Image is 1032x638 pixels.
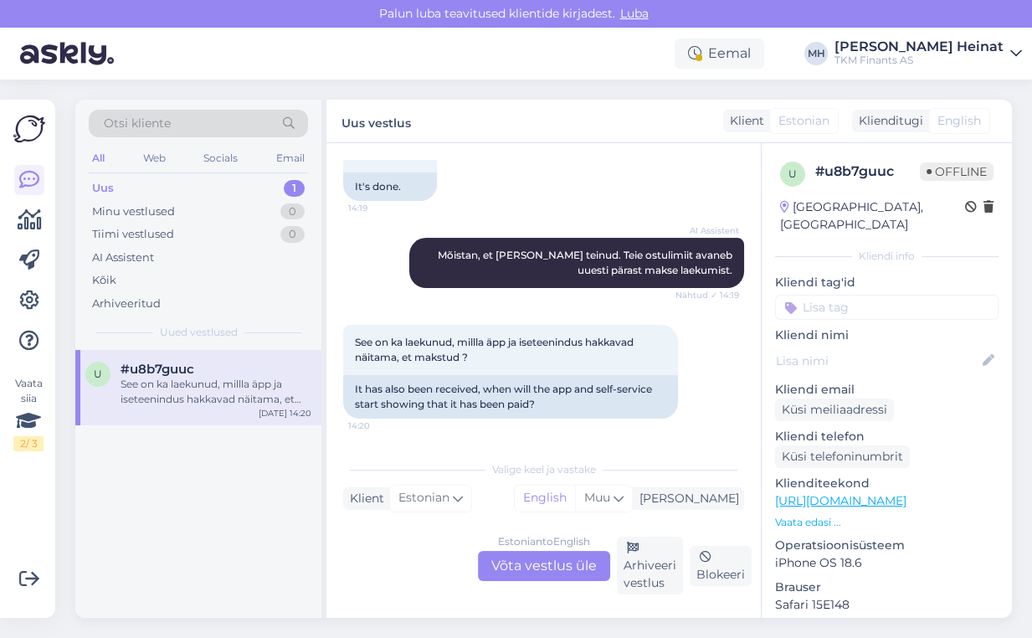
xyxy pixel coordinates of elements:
[348,202,411,214] span: 14:19
[780,198,965,234] div: [GEOGRAPHIC_DATA], [GEOGRAPHIC_DATA]
[675,289,739,301] span: Nähtud ✓ 14:19
[775,554,999,572] p: iPhone OS 18.6
[121,362,194,377] span: #u8b7guuc
[775,493,906,508] a: [URL][DOMAIN_NAME]
[775,381,999,399] p: Kliendi email
[723,112,764,130] div: Klient
[104,115,171,132] span: Otsi kliente
[343,490,384,507] div: Klient
[834,54,1004,67] div: TKM Finants AS
[852,112,923,130] div: Klienditugi
[92,296,161,312] div: Arhiveeritud
[280,226,305,243] div: 0
[160,325,238,340] span: Uued vestlused
[834,40,1004,54] div: [PERSON_NAME] Heinat
[937,112,981,130] span: English
[273,147,308,169] div: Email
[398,489,449,507] span: Estonian
[775,428,999,445] p: Kliendi telefon
[13,113,45,145] img: Askly Logo
[775,399,894,421] div: Küsi meiliaadressi
[778,112,829,130] span: Estonian
[200,147,241,169] div: Socials
[259,407,311,419] div: [DATE] 14:20
[92,226,174,243] div: Tiimi vestlused
[676,224,739,237] span: AI Assistent
[280,203,305,220] div: 0
[775,327,999,344] p: Kliendi nimi
[690,546,752,586] div: Blokeeri
[343,172,437,201] div: It's done.
[348,419,411,432] span: 14:20
[633,490,739,507] div: [PERSON_NAME]
[775,596,999,614] p: Safari 15E148
[140,147,169,169] div: Web
[775,537,999,554] p: Operatsioonisüsteem
[920,162,993,181] span: Offline
[584,490,610,505] span: Muu
[92,250,154,266] div: AI Assistent
[94,368,102,380] span: u
[775,515,999,530] p: Vaata edasi ...
[284,180,305,197] div: 1
[775,274,999,291] p: Kliendi tag'id
[804,42,828,65] div: MH
[92,272,116,289] div: Kõik
[355,336,636,363] span: See on ka laekunud, millla äpp ja iseteenindus hakkavad näitama, et makstud ?
[788,167,797,180] span: u
[438,249,735,276] span: Mõistan, et [PERSON_NAME] teinud. Teie ostulimiit avaneb uuesti pärast makse laekumist.
[775,579,999,596] p: Brauser
[775,249,999,264] div: Kliendi info
[92,203,175,220] div: Minu vestlused
[13,436,44,451] div: 2 / 3
[776,352,979,370] input: Lisa nimi
[498,534,590,549] div: Estonian to English
[515,486,575,511] div: English
[675,39,764,69] div: Eemal
[478,551,610,581] div: Võta vestlus üle
[92,180,114,197] div: Uus
[121,377,311,407] div: See on ka laekunud, millla äpp ja iseteenindus hakkavad näitama, et makstud ?
[89,147,108,169] div: All
[343,375,678,419] div: It has also been received, when will the app and self-service start showing that it has been paid?
[13,376,44,451] div: Vaata siia
[775,475,999,492] p: Klienditeekond
[343,462,744,477] div: Valige keel ja vastake
[341,110,411,132] label: Uus vestlus
[815,162,920,182] div: # u8b7guuc
[834,40,1022,67] a: [PERSON_NAME] HeinatTKM Finants AS
[617,537,683,594] div: Arhiveeri vestlus
[775,445,910,468] div: Küsi telefoninumbrit
[775,295,999,320] input: Lisa tag
[615,6,654,21] span: Luba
